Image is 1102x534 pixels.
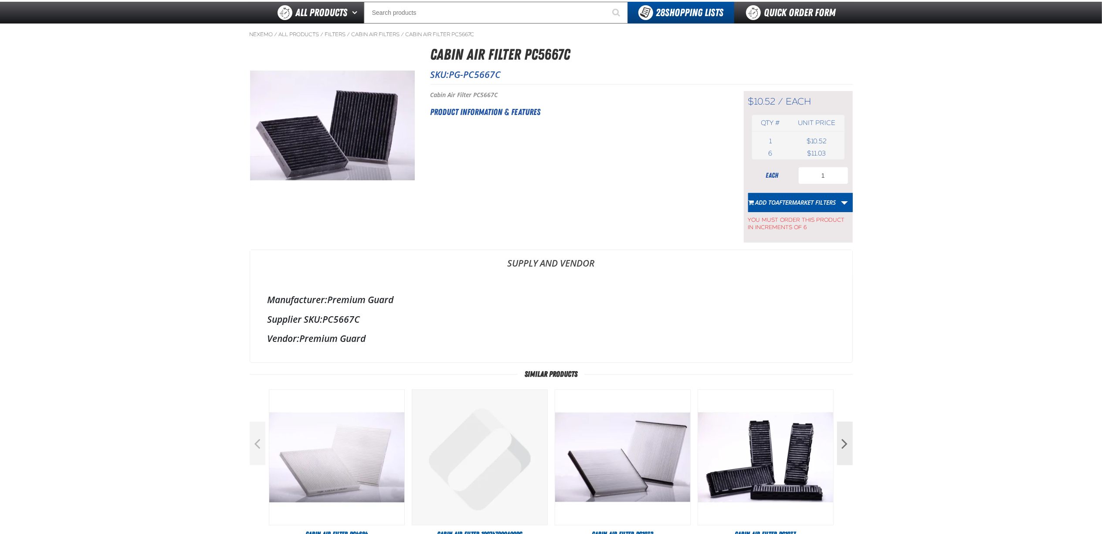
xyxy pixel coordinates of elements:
[776,198,836,206] span: AFTERMARKET FILTERS
[606,2,628,24] button: Start Searching
[778,96,783,107] span: /
[268,294,328,306] label: Manufacturer:
[325,31,346,38] a: Filters
[275,31,278,38] span: /
[269,390,404,525] img: Cabin Air Filter PC4684
[752,115,789,131] th: Qty #
[347,31,350,38] span: /
[837,422,853,465] button: Next
[431,43,853,66] h1: Cabin Air Filter PC5667C
[756,198,836,206] span: Add to
[789,135,844,147] td: $10.52
[431,105,722,118] h2: Product Information & Features
[518,370,584,379] span: Similar Products
[431,91,722,99] p: Cabin Air Filter PC5667C
[364,2,628,24] input: Search
[555,390,690,525] img: Cabin Air Filter PC1032
[268,294,835,306] div: Premium Guard
[628,2,734,24] button: You have 28 Shopping Lists. Open to view details
[268,332,300,345] label: Vendor:
[698,390,833,525] : View Details of the Cabin Air Filter PC1033
[431,68,853,81] p: SKU:
[786,96,812,107] span: each
[836,193,853,212] a: More Actions
[789,115,844,131] th: Unit price
[768,149,772,157] span: 6
[656,7,665,19] strong: 28
[789,147,844,159] td: $11.03
[268,332,835,345] div: Premium Guard
[401,31,404,38] span: /
[296,5,348,20] span: All Products
[269,390,404,525] : View Details of the Cabin Air Filter PC4684
[250,31,273,38] a: Nexemo
[748,96,776,107] span: $10.52
[449,68,501,81] span: PG-PC5667C
[748,171,796,180] div: each
[748,193,837,212] button: Add toAFTERMARKET FILTERS
[656,7,724,19] span: Shopping Lists
[268,313,323,325] label: Supplier SKU:
[748,212,848,231] span: You must order this product in increments of 6
[412,390,547,525] : View Details of the Cabin Air Filter 100747900A00PG
[250,31,853,38] nav: Breadcrumbs
[250,43,415,208] img: Cabin Air Filter PC5667C
[769,137,772,145] span: 1
[352,31,400,38] a: Cabin Air Filters
[798,167,848,184] input: Product Quantity
[279,31,319,38] a: All Products
[250,422,265,465] button: Previous
[555,390,690,525] : View Details of the Cabin Air Filter PC1032
[406,31,475,38] a: Cabin Air Filter PC5667C
[250,250,852,276] a: Supply and Vendor
[321,31,324,38] span: /
[698,390,833,525] img: Cabin Air Filter PC1033
[268,313,835,325] div: PC5667C
[412,390,547,525] img: Cabin Air Filter 100747900A00PG
[734,2,852,24] a: Quick Order Form
[349,2,364,24] button: Open All Products pages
